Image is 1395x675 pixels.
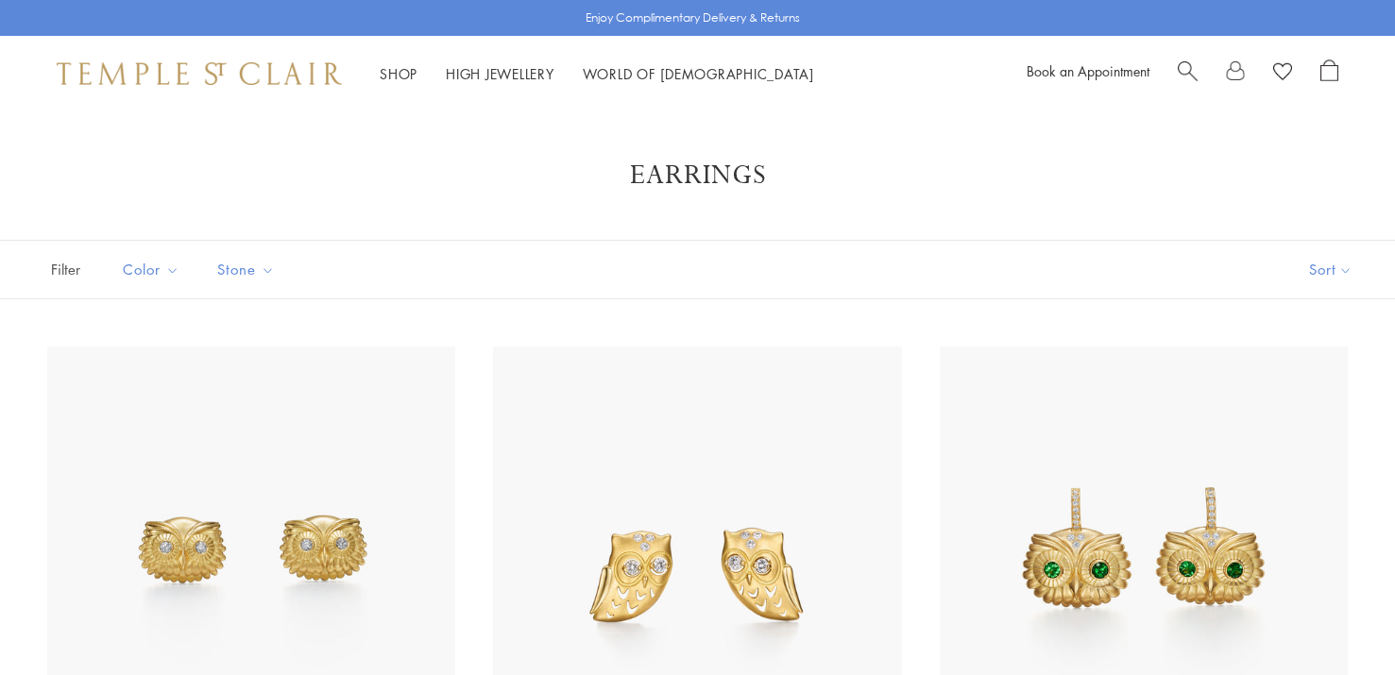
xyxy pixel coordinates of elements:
[203,248,289,291] button: Stone
[1320,59,1338,88] a: Open Shopping Bag
[76,159,1319,193] h1: Earrings
[57,62,342,85] img: Temple St. Clair
[1027,61,1149,80] a: Book an Appointment
[1273,59,1292,88] a: View Wishlist
[380,64,417,83] a: ShopShop
[446,64,554,83] a: High JewelleryHigh Jewellery
[1301,586,1376,656] iframe: Gorgias live chat messenger
[380,62,814,86] nav: Main navigation
[586,8,800,27] p: Enjoy Complimentary Delivery & Returns
[583,64,814,83] a: World of [DEMOGRAPHIC_DATA]World of [DEMOGRAPHIC_DATA]
[1267,241,1395,298] button: Show sort by
[208,258,289,281] span: Stone
[113,258,194,281] span: Color
[1178,59,1198,88] a: Search
[109,248,194,291] button: Color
